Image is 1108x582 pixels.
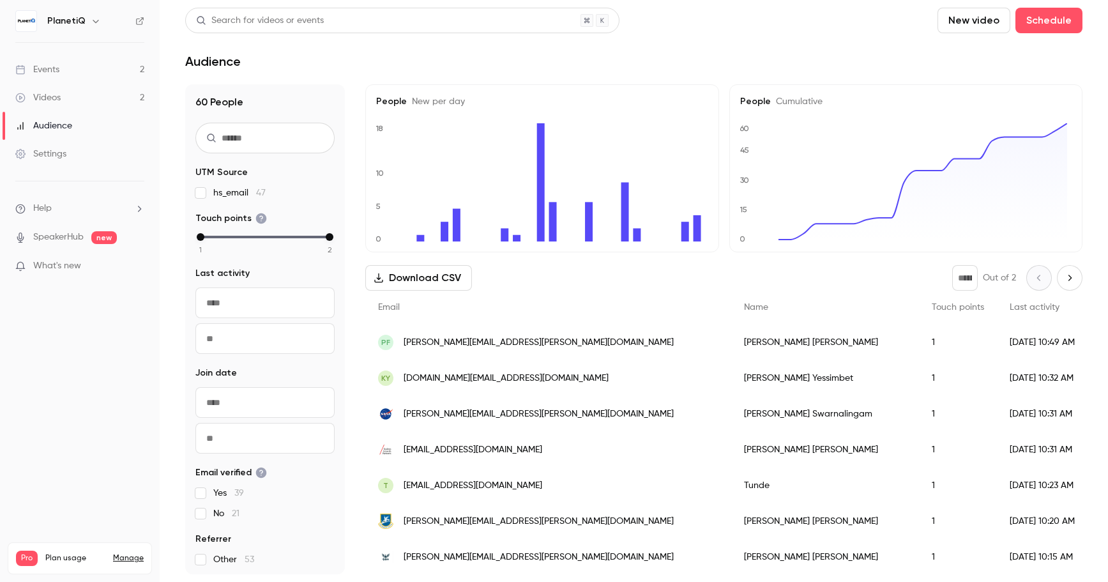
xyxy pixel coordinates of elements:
div: [DATE] 10:15 AM [997,539,1089,575]
h1: 60 People [195,95,335,110]
div: 1 [919,396,997,432]
p: The team can also help [62,16,159,29]
h1: Operator [62,6,107,16]
textarea: Message… [11,392,245,413]
div: 1 [919,325,997,360]
span: new [91,231,117,244]
span: Join date [195,367,237,379]
div: this gives you the running count. You'll also have full analytics afterwards with more details [20,65,199,103]
span: Yes [213,487,244,500]
a: Manage [113,553,144,563]
div: [DATE] 10:20 AM [997,503,1089,539]
h6: PlanetiQ [47,15,86,27]
text: 60 [740,124,749,133]
h5: People [376,95,708,108]
span: [PERSON_NAME][EMAIL_ADDRESS][PERSON_NAME][DOMAIN_NAME] [404,336,674,349]
span: 21 [232,509,239,518]
li: help-dropdown-opener [15,202,144,215]
img: kodemgrowth.com [378,442,393,457]
span: Email [378,303,400,312]
span: KY [381,372,390,384]
div: fast, and helpful. But a lot of the information I am asking could be in an FAQ document. I read e... [11,319,188,425]
button: Start recording [81,418,91,429]
img: us.navy.mil [378,549,393,565]
div: Operator says… [10,259,245,441]
div: [PERSON_NAME] [PERSON_NAME] [731,432,919,468]
img: Profile image for Operator [36,7,57,27]
div: [PERSON_NAME] Swarnalingam [731,396,919,432]
span: Last activity [195,267,250,280]
text: 15 [740,205,747,214]
h5: People [740,95,1072,108]
text: 0 [740,234,745,243]
span: amazing [155,277,167,288]
span: T [383,480,388,491]
span: hs_email [213,187,266,199]
img: nasa.gov [378,406,393,422]
div: New messages divider [10,207,245,208]
div: Tunde [731,468,919,503]
img: us.af.mil [378,514,393,529]
button: Home [200,5,224,29]
span: 2 [328,244,332,256]
div: Thank you, bye [166,128,235,141]
div: Tim says… [10,57,245,121]
text: 5 [376,202,381,211]
div: user says… [10,120,245,158]
div: this gives you the running count. You'll also have full analytics afterwards with more detailsAdd... [10,57,209,111]
div: [PERSON_NAME] [PERSON_NAME] [731,503,919,539]
div: 1 [919,503,997,539]
span: New per day [407,97,465,106]
text: 45 [740,146,749,155]
div: See you. Good luck with your webinar!Add reaction [10,158,204,187]
span: PF [381,337,390,348]
div: Tim says… [10,158,245,197]
span: Help [33,202,52,215]
text: 0 [376,234,381,243]
div: 1 [919,468,997,503]
div: 1 [919,539,997,575]
div: min [197,233,204,241]
div: Help [PERSON_NAME] understand how they’re doing: [20,226,199,250]
div: 1 [919,360,997,396]
span: [DOMAIN_NAME][EMAIL_ADDRESS][DOMAIN_NAME] [404,372,609,385]
button: go back [8,5,33,29]
div: Thanks for letting us know [26,291,173,303]
div: [DATE] 10:49 AM [997,325,1089,360]
p: Out of 2 [983,272,1016,284]
div: You rated the conversation [26,275,173,289]
button: New video [937,8,1010,33]
text: 18 [376,124,383,133]
div: Audience [15,119,72,132]
a: SpeakerHub [33,231,84,244]
span: Plan usage [45,553,105,563]
div: Settings [15,148,66,160]
div: max [326,233,333,241]
span: 1 [199,244,202,256]
span: Other [213,553,254,566]
span: [EMAIL_ADDRESS][DOMAIN_NAME] [404,479,542,493]
span: Touch points [932,303,984,312]
span: Last activity [1010,303,1059,312]
img: PlanetiQ [16,11,36,31]
text: 10 [376,169,384,178]
span: Cumulative [771,97,823,106]
div: See you. Good luck with your webinar! [20,166,194,179]
div: [PERSON_NAME] [PERSON_NAME] [731,539,919,575]
div: [DATE] 10:31 AM [997,396,1089,432]
button: Schedule [1015,8,1082,33]
div: 1 [919,432,997,468]
div: Videos [15,91,61,104]
div: [PERSON_NAME] Yessimbet [731,360,919,396]
span: 53 [245,555,254,564]
span: Name [744,303,768,312]
span: [PERSON_NAME][EMAIL_ADDRESS][PERSON_NAME][DOMAIN_NAME] [404,515,674,528]
button: Upload attachment [20,418,30,429]
span: Referrer [195,533,231,546]
span: [PERSON_NAME][EMAIL_ADDRESS][PERSON_NAME][DOMAIN_NAME] [404,408,674,421]
div: Help [PERSON_NAME] understand how they’re doing: [10,218,209,258]
div: Events [15,63,59,76]
span: Pro [16,551,38,566]
div: [DATE] 10:32 AM [997,360,1089,396]
div: Operator says… [10,218,245,259]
